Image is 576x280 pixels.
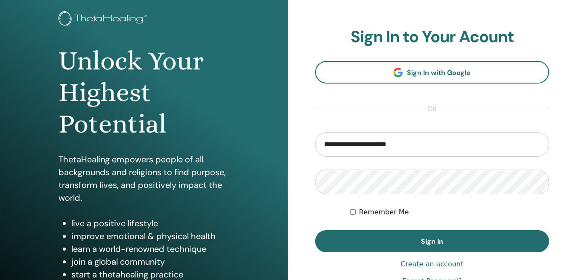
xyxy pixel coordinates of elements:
[401,259,463,269] a: Create an account
[71,217,229,230] li: live a positive lifestyle
[359,207,409,217] label: Remember Me
[315,61,550,84] a: Sign In with Google
[58,153,229,204] p: ThetaHealing empowers people of all backgrounds and religions to find purpose, transform lives, a...
[315,27,550,47] h2: Sign In to Your Acount
[58,45,229,140] h1: Unlock Your Highest Potential
[315,230,550,252] button: Sign In
[71,242,229,255] li: learn a world-renowned technique
[71,230,229,242] li: improve emotional & physical health
[407,68,471,77] span: Sign In with Google
[350,207,549,217] div: Keep me authenticated indefinitely or until I manually logout
[421,237,443,246] span: Sign In
[423,104,441,114] span: or
[71,255,229,268] li: join a global community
